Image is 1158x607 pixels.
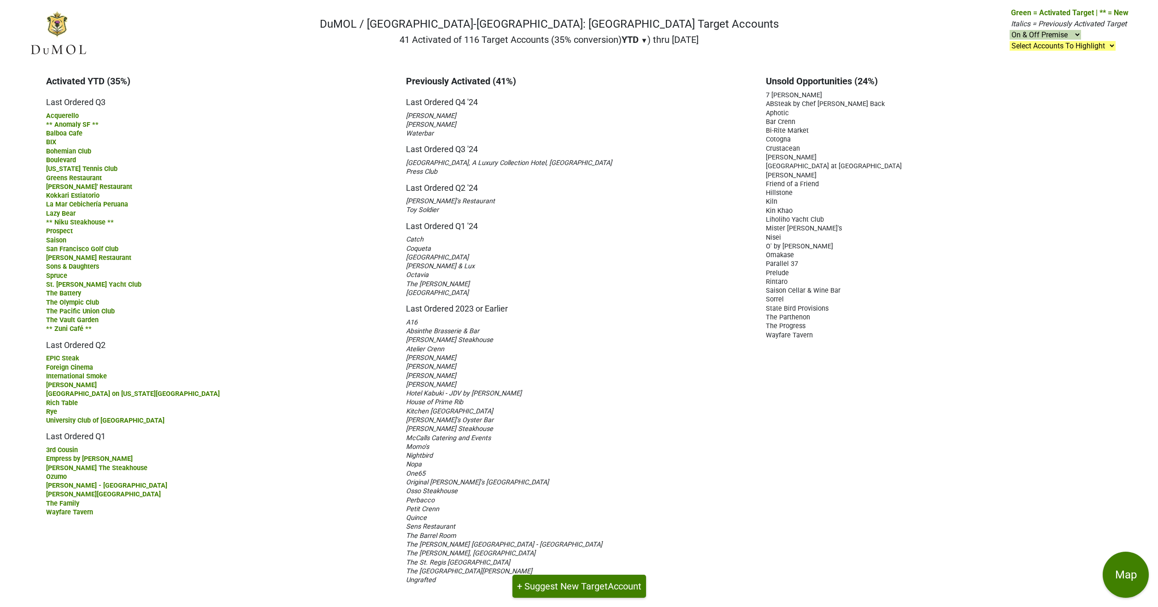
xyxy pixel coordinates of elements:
span: Kokkari Estiatorio [46,192,100,200]
h5: Last Ordered Q1 [46,424,392,442]
span: Green = Activated Target | ** = New [1011,8,1129,17]
span: [PERSON_NAME] [406,372,456,380]
span: Osso Steakhouse [406,487,458,495]
span: State Bird Provisions [766,305,829,312]
h5: Last Ordered Q3 [46,90,392,107]
span: [PERSON_NAME] [766,171,817,179]
span: [GEOGRAPHIC_DATA] [406,289,469,297]
span: San Francisco Golf Club [46,245,118,253]
span: One65 [406,470,425,477]
span: Nopa [406,460,422,468]
span: YTD [622,34,639,45]
span: Lazy Bear [46,210,76,218]
span: 3rd Cousin [46,446,78,454]
span: Sons & Daughters [46,263,99,271]
span: International Smoke [46,372,107,380]
span: [US_STATE] Tennis Club [46,165,118,173]
span: Mister [PERSON_NAME]'s [766,224,842,232]
span: Rye [46,408,57,416]
span: Liholiho Yacht Club [766,216,824,224]
span: Kiln [766,198,777,206]
span: Acquerello [46,112,79,120]
span: O' by [PERSON_NAME] [766,242,833,250]
span: [GEOGRAPHIC_DATA], A Luxury Collection Hotel, [GEOGRAPHIC_DATA] [406,159,612,167]
span: Parallel 37 [766,260,798,268]
span: Atelier Crenn [406,345,444,353]
span: Bohemian Club [46,147,91,155]
span: The [PERSON_NAME] [GEOGRAPHIC_DATA] - [GEOGRAPHIC_DATA] [406,541,602,548]
span: La Mar Cebichería Peruana [46,200,128,208]
span: [PERSON_NAME] [406,121,456,129]
span: Rich Table [46,399,78,407]
span: [PERSON_NAME] Restaurant [46,254,131,262]
span: The Progress [766,322,805,330]
span: 7 [PERSON_NAME] [766,91,822,99]
span: Absinthe Brasserie & Bar [406,327,479,335]
span: Waterbar [406,130,434,137]
span: Bi-Rite Market [766,127,809,135]
img: DuMOL [29,11,87,56]
span: [PERSON_NAME]' Restaurant [46,183,132,191]
h5: Last Ordered Q1 '24 [406,214,752,231]
h3: Unsold Opportunities (24%) [766,76,1112,87]
h5: Last Ordered Q4 '24 [406,90,752,107]
h5: Last Ordered Q2 [46,333,392,350]
span: [PERSON_NAME] [766,153,817,161]
span: Kitchen [GEOGRAPHIC_DATA] [406,407,493,415]
span: Foreign Cinema [46,364,93,371]
span: Press Club [406,168,437,176]
span: Omakase [766,251,794,259]
span: [PERSON_NAME] Steakhouse [406,425,493,433]
span: Saison Cellar & Wine Bar [766,287,841,295]
span: Original [PERSON_NAME]'s [GEOGRAPHIC_DATA] [406,478,549,486]
span: BIX [46,138,56,146]
span: Octavia [406,271,429,279]
span: [PERSON_NAME] Steakhouse [406,336,493,344]
h2: 41 Activated of 116 Target Accounts (35% conversion) ) thru [DATE] [320,34,779,45]
span: Bar Crenn [766,118,795,126]
span: ▼ [641,36,648,45]
span: The Parthenon [766,313,810,321]
span: Wayfare Tavern [766,331,813,339]
h3: Previously Activated (41%) [406,76,752,87]
span: Italics = Previously Activated Target [1011,19,1127,28]
span: Ungrafted [406,576,435,584]
span: The Pacific Union Club [46,307,115,315]
h5: Last Ordered Q2 '24 [406,176,752,193]
span: Hotel Kabuki - JDV by [PERSON_NAME] [406,389,522,397]
span: [PERSON_NAME] [406,363,456,371]
span: Sens Restaurant [406,523,455,530]
span: [PERSON_NAME] [406,112,456,120]
span: House of Prime Rib [406,398,463,406]
span: Quince [406,514,427,522]
span: Sorrel [766,295,784,303]
span: Cotogna [766,136,791,143]
span: Nightbird [406,452,433,460]
span: Empress by [PERSON_NAME] [46,455,133,463]
span: Friend of a Friend [766,180,819,188]
span: Saison [46,236,66,244]
span: [PERSON_NAME][GEOGRAPHIC_DATA] [46,490,161,498]
span: The [PERSON_NAME] [406,280,470,288]
span: Ozumo [46,473,67,481]
span: [PERSON_NAME]'s Restaurant [406,197,495,205]
span: The St. Regis [GEOGRAPHIC_DATA] [406,559,510,566]
span: [PERSON_NAME] [46,381,97,389]
span: [PERSON_NAME] & Lux [406,262,475,270]
span: ** Niku Steakhouse ** [46,218,114,226]
span: [PERSON_NAME] [406,354,456,362]
span: University Club of [GEOGRAPHIC_DATA] [46,417,165,424]
span: Prelude [766,269,789,277]
span: [GEOGRAPHIC_DATA] on [US_STATE][GEOGRAPHIC_DATA] [46,390,220,398]
span: [PERSON_NAME] [406,381,456,389]
span: Aphotic [766,109,789,117]
span: Balboa Cafe [46,130,82,137]
span: Momo's [406,443,429,451]
span: EPIC Steak [46,354,79,362]
span: Catch [406,236,423,243]
span: Spruce [46,272,67,280]
span: [PERSON_NAME] The Steakhouse [46,464,147,472]
span: Greens Restaurant [46,174,102,182]
span: Nisei [766,234,781,242]
span: Account [608,581,641,592]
